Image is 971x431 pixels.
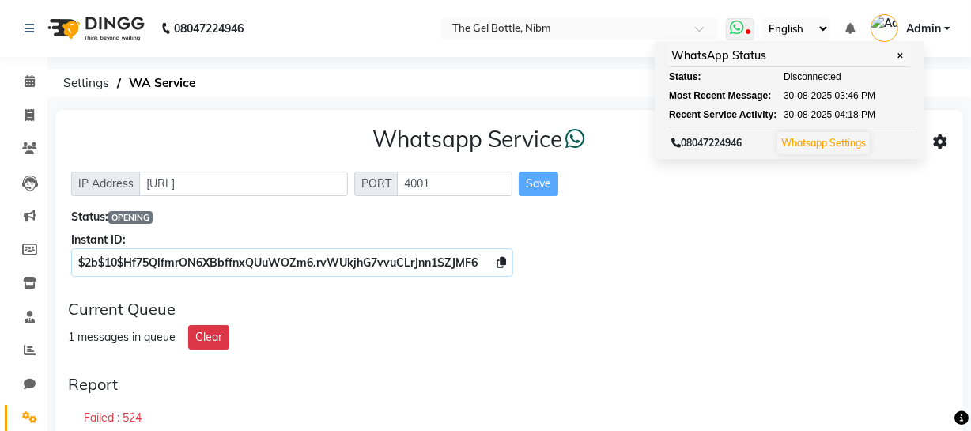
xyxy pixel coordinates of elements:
[108,211,153,224] span: OPENING
[40,6,149,51] img: logo
[174,6,244,51] b: 08047224946
[68,300,950,319] div: Current Queue
[781,137,866,149] a: Whatsapp Settings
[354,172,399,196] span: PORT
[121,69,203,97] span: WA Service
[669,45,910,67] div: WhatsApp Status
[71,209,947,225] div: Status:
[68,375,950,394] div: Report
[669,108,756,122] div: Recent Service Activity:
[871,14,898,42] img: Admin
[372,126,585,153] h3: Whatsapp Service
[188,325,229,350] button: Clear
[835,89,875,103] span: 03:46 PM
[669,70,756,84] div: Status:
[894,50,908,62] span: ✕
[835,108,875,122] span: 04:18 PM
[71,172,141,196] span: IP Address
[777,132,870,154] button: Whatsapp Settings
[139,172,348,196] input: Sizing example input
[906,21,941,37] span: Admin
[397,172,512,196] input: Sizing example input
[669,89,756,103] div: Most Recent Message:
[71,232,947,248] div: Instant ID:
[55,69,117,97] span: Settings
[784,108,832,122] span: 30-08-2025
[671,137,742,149] span: 08047224946
[68,329,176,346] div: 1 messages in queue
[78,255,478,270] span: $2b$10$Hf75QlfmrON6XBbffnxQUuWOZm6.rvWUkjhG7vvuCLrJnn1SZJMF6
[784,70,841,84] span: Disconnected
[784,89,832,103] span: 30-08-2025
